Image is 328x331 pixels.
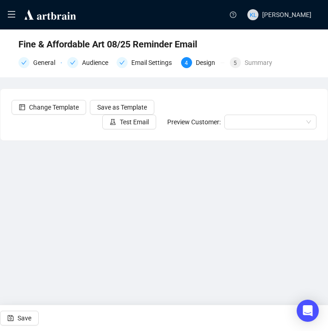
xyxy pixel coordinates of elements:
[249,10,257,20] span: KL
[67,57,111,68] div: Audience
[181,57,224,68] div: 4Design
[117,57,176,68] div: Email Settings
[297,300,319,322] div: Open Intercom Messenger
[234,60,237,66] span: 5
[18,305,31,331] span: Save
[18,57,62,68] div: General
[29,102,79,112] span: Change Template
[131,57,177,68] div: Email Settings
[196,57,221,68] div: Design
[70,60,76,65] span: check
[230,57,272,68] div: 5Summary
[82,57,114,68] div: Audience
[110,119,116,125] span: experiment
[185,60,188,66] span: 4
[19,104,25,110] span: layout
[18,37,197,52] span: Fine & Affordable Art 08/25 Reminder Email
[90,100,154,115] button: Save as Template
[120,117,149,127] span: Test Email
[21,60,27,65] span: check
[23,8,77,21] img: logo
[102,115,156,129] button: Test Email
[230,12,236,18] span: question-circle
[12,100,86,115] button: Change Template
[33,57,61,68] div: General
[7,10,16,18] span: menu
[7,315,14,321] span: save
[119,60,125,65] span: check
[245,57,272,68] div: Summary
[97,102,147,112] span: Save as Template
[167,118,221,126] span: Preview Customer:
[262,11,311,18] span: [PERSON_NAME]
